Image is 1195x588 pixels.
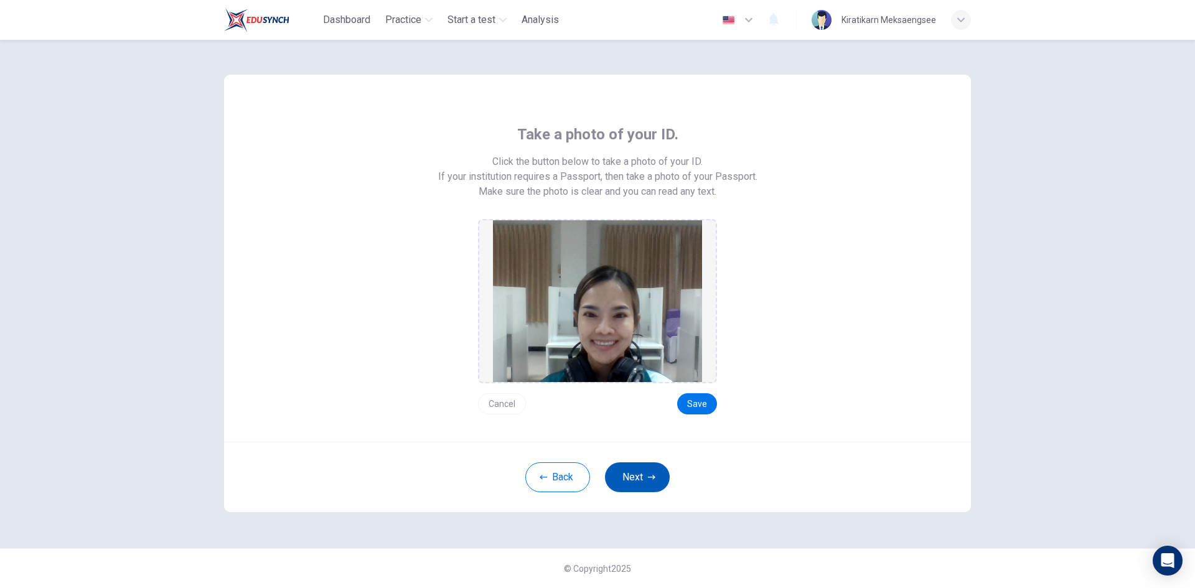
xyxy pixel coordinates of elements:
div: Kiratikarn Meksaengsee [841,12,936,27]
span: Practice [385,12,421,27]
button: Save [677,393,717,414]
span: Dashboard [323,12,370,27]
button: Analysis [517,9,564,31]
button: Practice [380,9,438,31]
button: Cancel [478,393,526,414]
img: Train Test logo [224,7,289,32]
div: Open Intercom Messenger [1153,546,1183,576]
button: Next [605,462,670,492]
span: Take a photo of your ID. [517,124,678,144]
span: Make sure the photo is clear and you can read any text. [479,184,716,199]
img: en [721,16,736,25]
img: Profile picture [812,10,832,30]
span: © Copyright 2025 [564,564,631,574]
span: Start a test [448,12,495,27]
button: Start a test [443,9,512,31]
button: Dashboard [318,9,375,31]
span: Click the button below to take a photo of your ID. If your institution requires a Passport, then ... [438,154,757,184]
img: preview screemshot [493,220,702,382]
span: Analysis [522,12,559,27]
a: Train Test logo [224,7,318,32]
button: Back [525,462,590,492]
